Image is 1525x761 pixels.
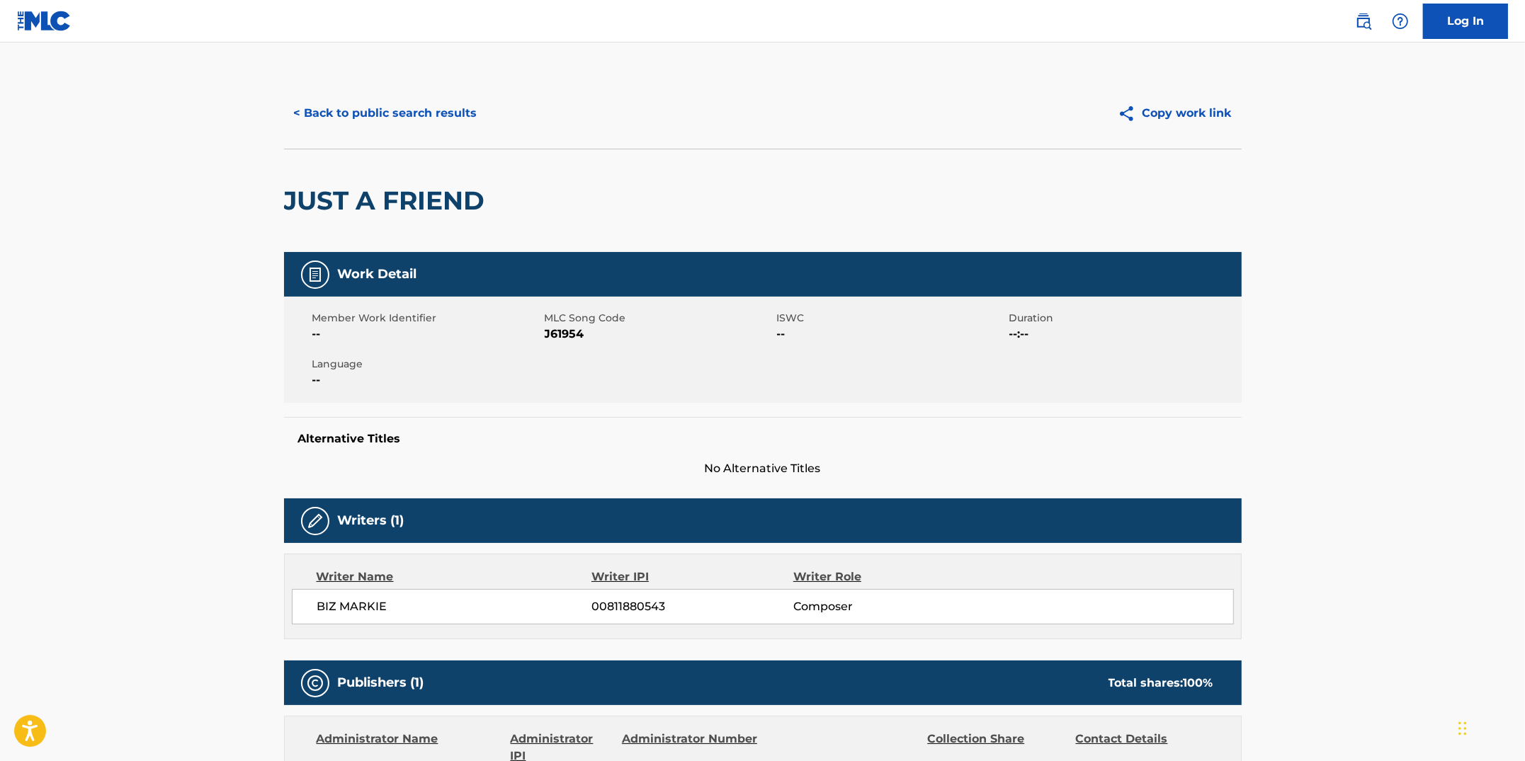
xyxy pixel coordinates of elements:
[1009,311,1238,326] span: Duration
[307,266,324,283] img: Work Detail
[777,326,1006,343] span: --
[545,311,773,326] span: MLC Song Code
[545,326,773,343] span: J61954
[777,311,1006,326] span: ISWC
[284,185,492,217] h2: JUST A FRIEND
[312,326,541,343] span: --
[307,513,324,530] img: Writers
[298,432,1228,446] h5: Alternative Titles
[1355,13,1372,30] img: search
[1108,96,1242,131] button: Copy work link
[284,96,487,131] button: < Back to public search results
[1423,4,1508,39] a: Log In
[1349,7,1378,35] a: Public Search
[284,460,1242,477] span: No Alternative Titles
[793,598,977,615] span: Composer
[17,11,72,31] img: MLC Logo
[338,513,404,529] h5: Writers (1)
[338,266,417,282] h5: Work Detail
[591,568,793,585] div: Writer IPI
[1184,676,1213,690] span: 100 %
[1109,675,1213,692] div: Total shares:
[312,311,541,326] span: Member Work Identifier
[591,598,793,615] span: 00811880543
[1386,7,1415,35] div: Help
[793,568,977,585] div: Writer Role
[307,675,324,692] img: Publishers
[312,357,541,372] span: Language
[1458,707,1467,750] div: Drag
[1009,326,1238,343] span: --:--
[338,675,424,691] h5: Publishers (1)
[1118,105,1143,122] img: Copy work link
[1454,693,1525,761] iframe: Chat Widget
[317,568,592,585] div: Writer Name
[317,598,592,615] span: BIZ MARKIE
[1392,13,1409,30] img: help
[312,372,541,389] span: --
